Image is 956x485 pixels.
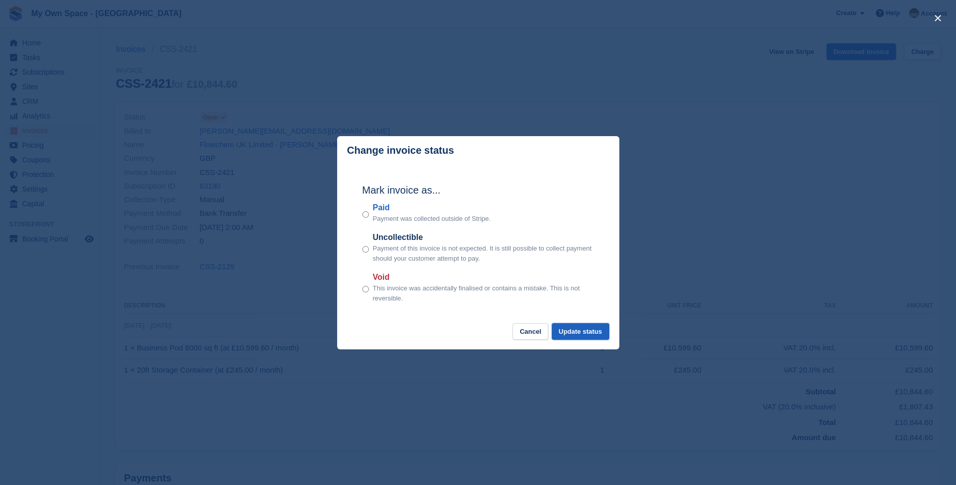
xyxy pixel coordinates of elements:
[373,202,491,214] label: Paid
[373,283,594,303] p: This invoice was accidentally finalised or contains a mistake. This is not reversible.
[373,244,594,263] p: Payment of this invoice is not expected. It is still possible to collect payment should your cust...
[373,231,594,244] label: Uncollectible
[362,183,594,198] h2: Mark invoice as...
[373,214,491,224] p: Payment was collected outside of Stripe.
[347,145,454,156] p: Change invoice status
[552,323,609,340] button: Update status
[930,10,946,26] button: close
[373,271,594,283] label: Void
[513,323,548,340] button: Cancel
